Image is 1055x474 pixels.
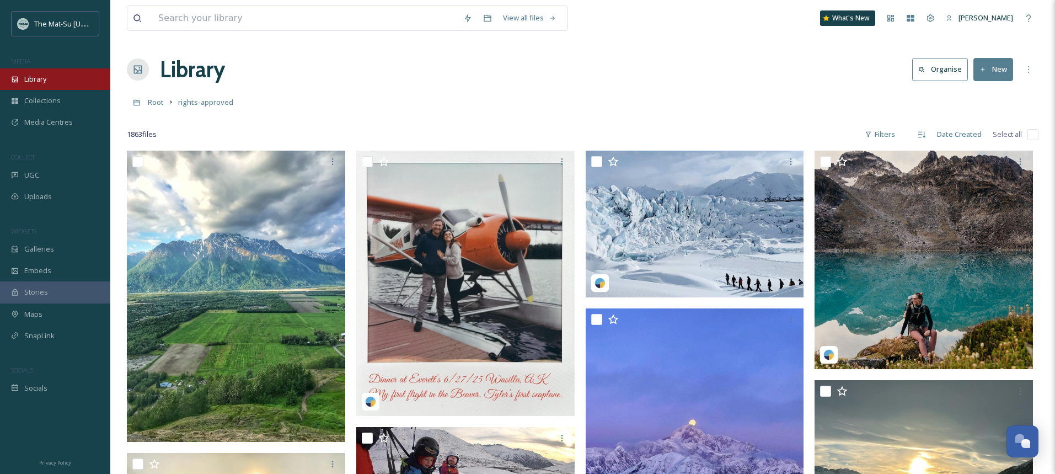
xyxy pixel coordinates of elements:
span: SnapLink [24,331,55,341]
button: New [973,58,1013,81]
span: SOCIALS [11,366,33,374]
span: Stories [24,287,48,297]
span: Library [24,74,46,84]
span: [PERSON_NAME] [958,13,1013,23]
div: Filters [859,124,901,145]
img: ovidia87_07102025_d59d80fd-9e87-7543-df93-1bb4ff807f8c.jpg [586,151,804,297]
span: Root [148,97,164,107]
a: View all files [497,7,562,29]
span: rights-approved [178,97,233,107]
a: Root [148,95,164,109]
a: rights-approved [178,95,233,109]
span: Embeds [24,265,51,276]
span: Media Centres [24,117,73,127]
span: Collections [24,95,61,106]
button: Open Chat [1006,425,1038,457]
span: COLLECT [11,153,35,161]
img: Pioneer Peak and Bodenburg Loop farms.jpeg [127,151,345,442]
span: Galleries [24,244,54,254]
button: Organise [912,58,968,81]
a: Privacy Policy [39,455,71,468]
img: snapsea-logo.png [595,278,606,289]
span: Uploads [24,191,52,202]
a: [PERSON_NAME] [940,7,1019,29]
span: MEDIA [11,57,30,65]
img: airporthippy_07102025_ca8f4869-1af3-e523-72a4-febfc09ddfe4.jpg [356,151,575,416]
input: Search your library [153,6,458,30]
span: Privacy Policy [39,459,71,466]
img: Social_thumbnail.png [18,18,29,29]
img: snapsea-logo.png [365,396,376,407]
span: WIDGETS [11,227,36,235]
div: Date Created [931,124,987,145]
a: What's New [820,10,875,26]
span: 1863 file s [127,129,157,140]
a: Organise [912,58,973,81]
span: UGC [24,170,39,180]
img: adventureandvow_07102025_4e3d6116-1c77-edeb-b9c7-e2eccfa53dbc.jpg [815,151,1033,369]
span: The Mat-Su [US_STATE] [34,18,111,29]
span: Select all [993,129,1022,140]
img: snapsea-logo.png [823,349,834,360]
span: Socials [24,383,47,393]
span: Maps [24,309,42,319]
a: Library [160,53,225,86]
